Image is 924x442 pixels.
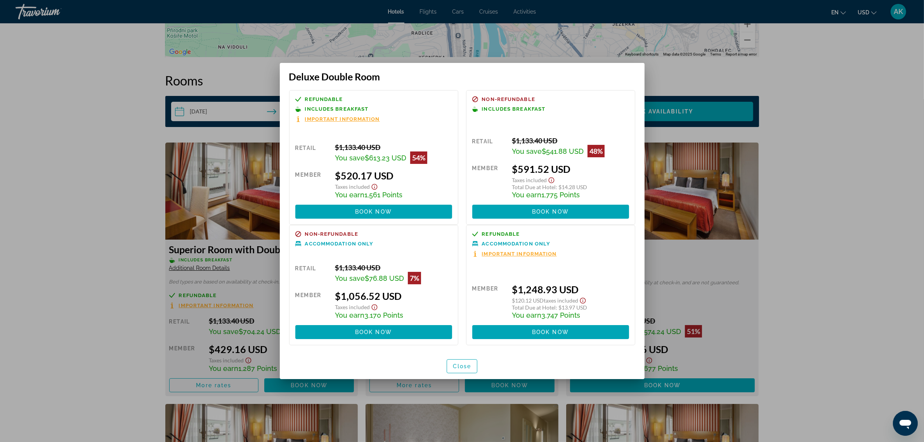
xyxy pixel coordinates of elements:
[335,191,364,199] span: You earn
[512,147,542,155] span: You save
[512,311,541,319] span: You earn
[335,274,365,282] span: You save
[289,71,635,82] h3: Deluxe Double Room
[305,97,343,102] span: Refundable
[295,143,329,164] div: Retail
[532,209,569,215] span: Book now
[447,359,478,373] button: Close
[482,106,546,111] span: Includes Breakfast
[482,97,535,102] span: Non-refundable
[512,184,556,190] span: Total Due at Hotel
[512,184,629,190] div: : $14.28 USD
[295,290,329,319] div: Member
[335,311,364,319] span: You earn
[305,241,374,246] span: Accommodation Only
[335,154,365,162] span: You save
[355,209,392,215] span: Book now
[295,170,329,199] div: Member
[472,284,506,319] div: Member
[295,96,452,102] a: Refundable
[544,297,578,304] span: Taxes included
[335,304,370,310] span: Taxes included
[541,191,580,199] span: 1,775 Points
[541,311,580,319] span: 3,747 Points
[472,251,557,257] button: Important Information
[512,284,629,295] div: $1,248.93 USD
[410,151,427,164] div: 54%
[370,302,379,311] button: Show Taxes and Fees disclaimer
[335,290,452,302] div: $1,056.52 USD
[482,251,557,256] span: Important Information
[295,263,329,284] div: Retail
[512,177,547,183] span: Taxes included
[512,304,629,311] div: : $13.97 USD
[512,163,629,175] div: $591.52 USD
[482,231,520,237] span: Refundable
[532,329,569,335] span: Book now
[305,117,380,122] span: Important Information
[365,154,406,162] span: $613.23 USD
[482,241,551,246] span: Accommodation Only
[295,205,452,219] button: Book now
[472,231,629,237] a: Refundable
[305,231,358,237] span: Non-refundable
[472,163,506,199] div: Member
[472,205,629,219] button: Book now
[408,272,421,284] div: 7%
[512,136,629,145] div: $1,133.40 USD
[364,191,402,199] span: 1,561 Points
[335,263,452,272] div: $1,133.40 USD
[335,170,452,181] div: $520.17 USD
[588,145,605,157] div: 48%
[578,295,588,304] button: Show Taxes and Fees disclaimer
[355,329,392,335] span: Book now
[547,175,556,184] button: Show Taxes and Fees disclaimer
[512,297,544,304] span: $120.12 USD
[365,274,404,282] span: $76.88 USD
[472,325,629,339] button: Book now
[370,181,379,190] button: Show Taxes and Fees disclaimer
[335,143,452,151] div: $1,133.40 USD
[512,304,556,311] span: Total Due at Hotel
[295,325,452,339] button: Book now
[335,183,370,190] span: Taxes included
[295,116,380,122] button: Important Information
[364,311,403,319] span: 3,170 Points
[305,106,369,111] span: Includes Breakfast
[893,411,918,436] iframe: Button to launch messaging window
[472,136,506,157] div: Retail
[542,147,584,155] span: $541.88 USD
[453,363,472,369] span: Close
[512,191,541,199] span: You earn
